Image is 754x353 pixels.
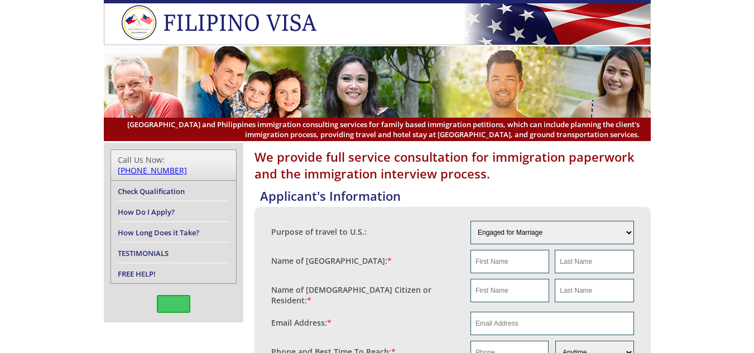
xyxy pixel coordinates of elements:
a: TESTIMONIALS [118,248,169,258]
a: FREE HELP! [118,269,156,279]
input: First Name [470,279,549,302]
input: Last Name [555,250,633,273]
label: Email Address: [271,317,332,328]
a: How Long Does it Take? [118,228,199,238]
span: [GEOGRAPHIC_DATA] and Philippines immigration consulting services for family based immigration pe... [115,119,640,139]
a: [PHONE_NUMBER] [118,165,187,176]
label: Name of [DEMOGRAPHIC_DATA] Citizen or Resident: [271,284,460,306]
div: Call Us Now: [118,154,229,176]
a: How Do I Apply? [118,207,175,217]
h4: Applicant's Information [260,187,651,204]
h1: We provide full service consultation for immigration paperwork and the immigration interview proc... [254,148,651,182]
a: Check Qualification [118,186,185,196]
input: Email Address [470,312,634,335]
input: First Name [470,250,549,273]
input: Last Name [555,279,633,302]
label: Name of [GEOGRAPHIC_DATA]: [271,255,392,266]
label: Purpose of travel to U.S.: [271,226,367,237]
